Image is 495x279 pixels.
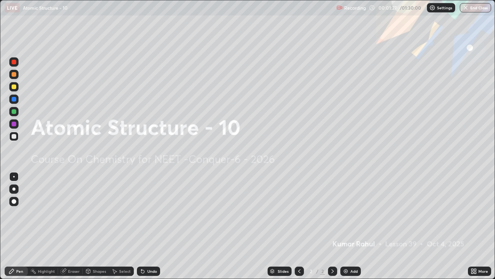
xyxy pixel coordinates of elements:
button: End Class [460,3,491,12]
div: More [478,269,488,273]
div: Pen [16,269,23,273]
img: recording.375f2c34.svg [336,5,343,11]
div: / [316,269,319,274]
div: 2 [307,269,315,274]
img: add-slide-button [343,268,349,274]
p: Atomic Structure - 10 [23,5,68,11]
div: Slides [278,269,288,273]
img: end-class-cross [463,5,469,11]
img: class-settings-icons [429,5,435,11]
div: Add [350,269,358,273]
p: LIVE [7,5,17,11]
div: 2 [320,268,325,275]
div: Undo [147,269,157,273]
div: Eraser [68,269,80,273]
p: Recording [344,5,366,11]
div: Shapes [93,269,106,273]
p: Settings [437,6,452,10]
div: Highlight [38,269,55,273]
div: Select [119,269,131,273]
